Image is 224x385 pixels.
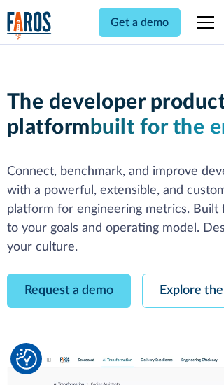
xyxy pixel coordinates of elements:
[7,274,131,308] a: Request a demo
[16,349,37,370] img: Revisit consent button
[7,11,52,40] a: home
[99,8,181,37] a: Get a demo
[7,11,52,40] img: Logo of the analytics and reporting company Faros.
[16,349,37,370] button: Cookie Settings
[189,6,217,39] div: menu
